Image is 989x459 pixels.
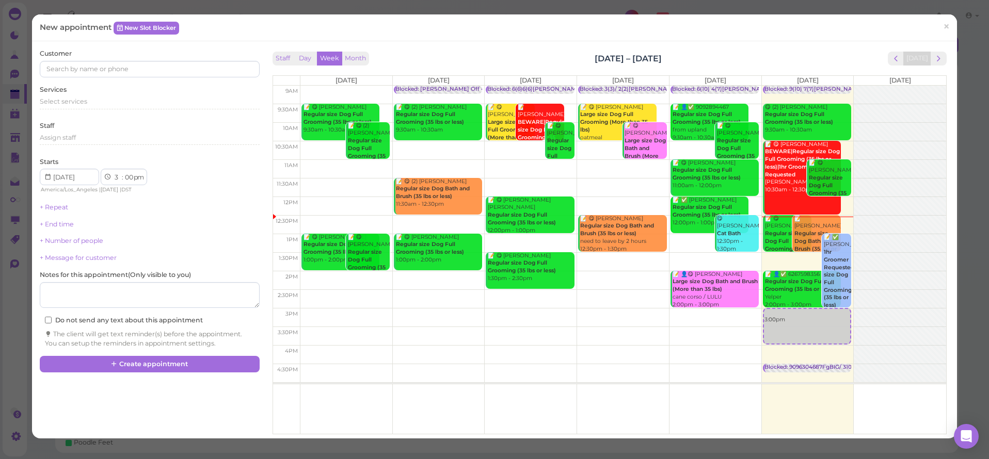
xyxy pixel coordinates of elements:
label: Do not send any text about this appointment [45,316,203,325]
span: [DATE] [428,76,450,84]
span: 11:30am [277,181,298,187]
b: Regular size Dog Full Grooming (35 lbs or less) [396,241,464,255]
div: Blocked: 9096304687FgBIG/ 3104031253 • appointment [764,364,914,371]
span: [DATE] [612,76,634,84]
button: Month [342,52,369,65]
label: Starts [40,157,58,167]
div: Blocked: 3(3)/ 2(2)[PERSON_NAME] • appointment [580,86,718,93]
div: 📝 😋 [PERSON_NAME] 9:30am - 10:30am [303,104,379,134]
span: 2pm [285,273,298,280]
b: BEWARE|Regular size Dog Full Grooming (35 lbs or less) [518,119,567,148]
span: Assign staff [40,134,76,141]
div: 📝 😋 [PERSON_NAME] oatmeal 9:30am - 10:30am [580,104,656,149]
div: Blocked: 6(6)6(6)[PERSON_NAME] • appointment [487,86,622,93]
div: 📝 😋 [PERSON_NAME] 1:00pm - 2:00pm [347,234,390,294]
div: Blocked: 9(10) 7(7)[PERSON_NAME] • appointment [764,86,903,93]
button: Staff [273,52,293,65]
span: 12pm [283,199,298,206]
span: 3:30pm [278,329,298,336]
div: 📝 😋 [PERSON_NAME] 1:00pm - 2:00pm [303,234,379,264]
b: Regular size Dog Full Grooming (35 lbs or less) [488,211,556,226]
span: 1pm [286,236,298,243]
div: 📝 😋 [PERSON_NAME] [PERSON_NAME] 12:00pm - 1:00pm [487,196,574,234]
div: 😋 [PERSON_NAME] 12:30pm - 1:30pm [716,215,759,253]
span: New appointment [40,22,114,32]
div: 📝 😋 [PERSON_NAME] [PERSON_NAME] 10:30am - 12:30pm [764,141,841,194]
b: Regular size Dog Full Grooming (35 lbs or less) [673,167,741,181]
div: 📝 😋 [PERSON_NAME] 10:00am - 11:00am [716,122,759,183]
div: Open Intercom Messenger [954,424,979,449]
div: 😋 (2) [PERSON_NAME] 9:30am - 10:30am [764,104,851,134]
a: + Repeat [40,203,68,211]
b: BEWARE|Regular size Dog Full Grooming (35 lbs or less)|1hr Groomer Requested [765,148,840,177]
label: Notes for this appointment ( Only visible to you ) [40,270,191,280]
b: Regular size Dog Full Grooming (35 lbs or less) [304,111,372,125]
button: Week [317,52,342,65]
label: Customer [40,49,72,58]
span: 9am [285,88,298,94]
span: [DATE] [336,76,357,84]
span: 10:30am [275,143,298,150]
div: 📝 😋 (2) [PERSON_NAME] 11:30am - 12:30pm [395,178,482,208]
span: 2:30pm [278,292,298,299]
span: [DATE] [889,76,911,84]
b: Regular size Dog Full Grooming (35 lbs or less) [765,278,833,292]
div: | | [40,185,155,194]
b: Regular size Dog Full Grooming (35 lbs or less) [396,111,464,125]
span: [DATE] [101,186,118,193]
span: 9:30am [278,106,298,113]
b: Large size Dog Full Grooming (More than 35 lbs) [488,119,529,148]
b: Large size Dog Bath and Brush (More than 35 lbs) [625,137,666,167]
span: [DATE] [797,76,819,84]
span: DST [121,186,132,193]
div: 📝 😋 [PERSON_NAME] 11:00am - 12:00pm [808,159,851,220]
div: 📝 😋 [PERSON_NAME] 1:30pm - 2:30pm [487,252,574,283]
div: 📝 [PERSON_NAME] new schnauzer [PERSON_NAME] 9:30am - 10:30am [517,104,564,179]
div: 📝 [PERSON_NAME] 12:30pm - 1:30pm [794,215,841,276]
input: Do not send any text about this appointment [45,317,52,323]
b: Regular size Dog Full Grooming (35 lbs or less) [488,259,556,274]
div: 📝 😋 [PERSON_NAME] 12:30pm - 1:30pm [764,215,811,276]
div: 📝 😋 [PERSON_NAME] need to leave by 2 hours 12:30pm - 1:30pm [580,215,666,253]
div: 📝 😋 [PERSON_NAME] yorkie 10:00am - 11:00am [547,122,575,206]
b: Regular size Dog Bath and Brush (35 lbs or less) [580,222,654,237]
span: [DATE] [705,76,726,84]
b: Regular size Dog Full Grooming (35 lbs or less) [765,111,833,125]
b: Regular size Dog Full Grooming (35 lbs or less) [304,241,372,255]
a: + End time [40,220,74,228]
div: 📝 ✅ [PERSON_NAME] [PERSON_NAME] 1:00pm - 3:00pm [823,234,851,332]
span: 1:30pm [279,255,298,261]
div: 📝 👤😋 [PERSON_NAME] cane corso / LULU 2:00pm - 3:00pm [672,271,759,308]
button: next [931,52,947,65]
label: Staff [40,121,54,130]
input: Search by name or phone [40,61,259,77]
span: [DATE] [520,76,541,84]
div: 📝 ✅ [PERSON_NAME] 12:00pm - 1:00pm [672,196,748,227]
b: Regular size Dog Full Grooming (35 lbs or less) [673,204,741,218]
b: Regular size Dog Full Grooming (35 lbs or less) [673,111,741,125]
div: 📝 😋 [PERSON_NAME] 9:30am - 10:30am [487,104,534,165]
span: Select services [40,97,87,105]
span: × [943,20,950,34]
a: New Slot Blocker [114,22,179,34]
b: Regular size Dog Full Grooming (35 lbs or less) [348,137,386,167]
div: 📝 👤✅ 6267598356 Yelper 2:00pm - 3:00pm [764,271,841,308]
button: Create appointment [40,356,259,372]
b: Regular size Dog Full Grooming (35 lbs or less) [348,249,386,278]
div: The client will get text reminder(s) before the appointment. You can setup the reminders in appoi... [45,330,254,348]
span: 3pm [285,310,298,317]
h2: [DATE] – [DATE] [595,53,662,64]
span: 12:30pm [276,218,298,224]
b: Cat Bath [717,230,741,237]
b: Regular size Dog Bath and Brush (35 lbs or less) [794,230,837,259]
b: Regular size Dog Full Grooming (35 lbs or less) [547,137,575,182]
button: Day [293,52,317,65]
span: America/Los_Angeles [41,186,98,193]
div: Blocked: 6(10) 4(7)[PERSON_NAME] • appointment [672,86,811,93]
div: 📝 😋 [PERSON_NAME] 1:00pm - 2:00pm [395,234,482,264]
button: prev [888,52,904,65]
div: 3:00pm [764,309,850,324]
b: Regular size Dog Full Grooming (35 lbs or less) [717,137,755,167]
b: 1hr Groomer Requested|Regular size Dog Full Grooming (35 lbs or less) [824,249,878,308]
a: + Number of people [40,237,103,244]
